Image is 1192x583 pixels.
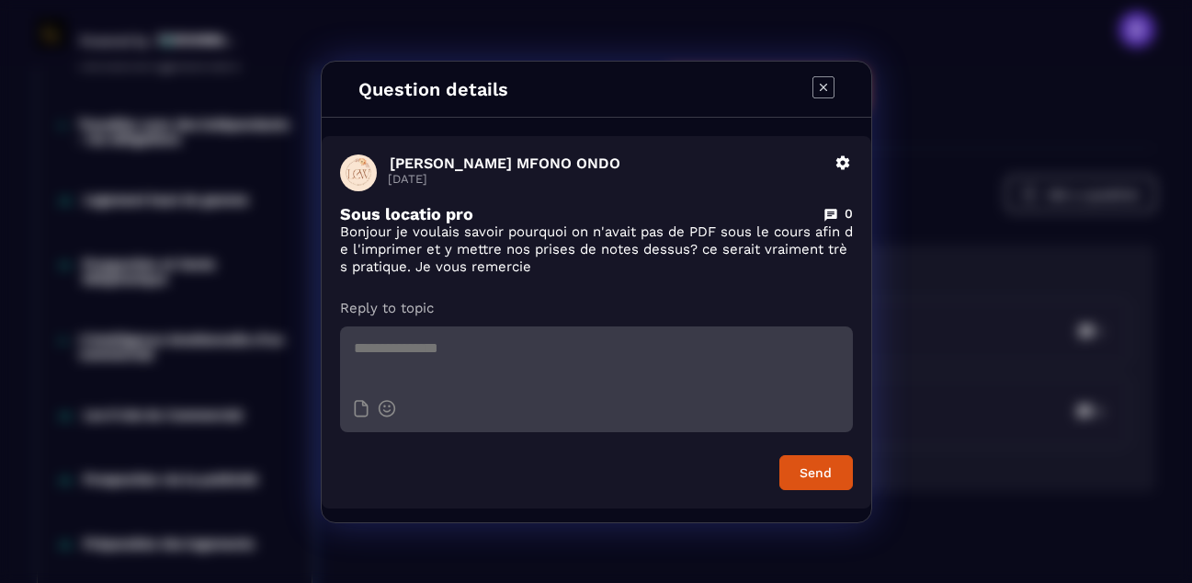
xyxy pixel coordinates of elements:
[340,223,853,276] p: Bonjour je voulais savoir pourquoi on n'avait pas de PDF sous le cours afin de l'imprimer et y me...
[340,299,853,317] p: Reply to topic
[779,455,853,490] button: Send
[390,154,823,172] p: [PERSON_NAME] MFONO ONDO
[340,204,473,223] p: Sous locatio pro
[388,172,823,186] p: [DATE]
[845,205,853,223] p: 0
[358,78,508,100] h4: Question details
